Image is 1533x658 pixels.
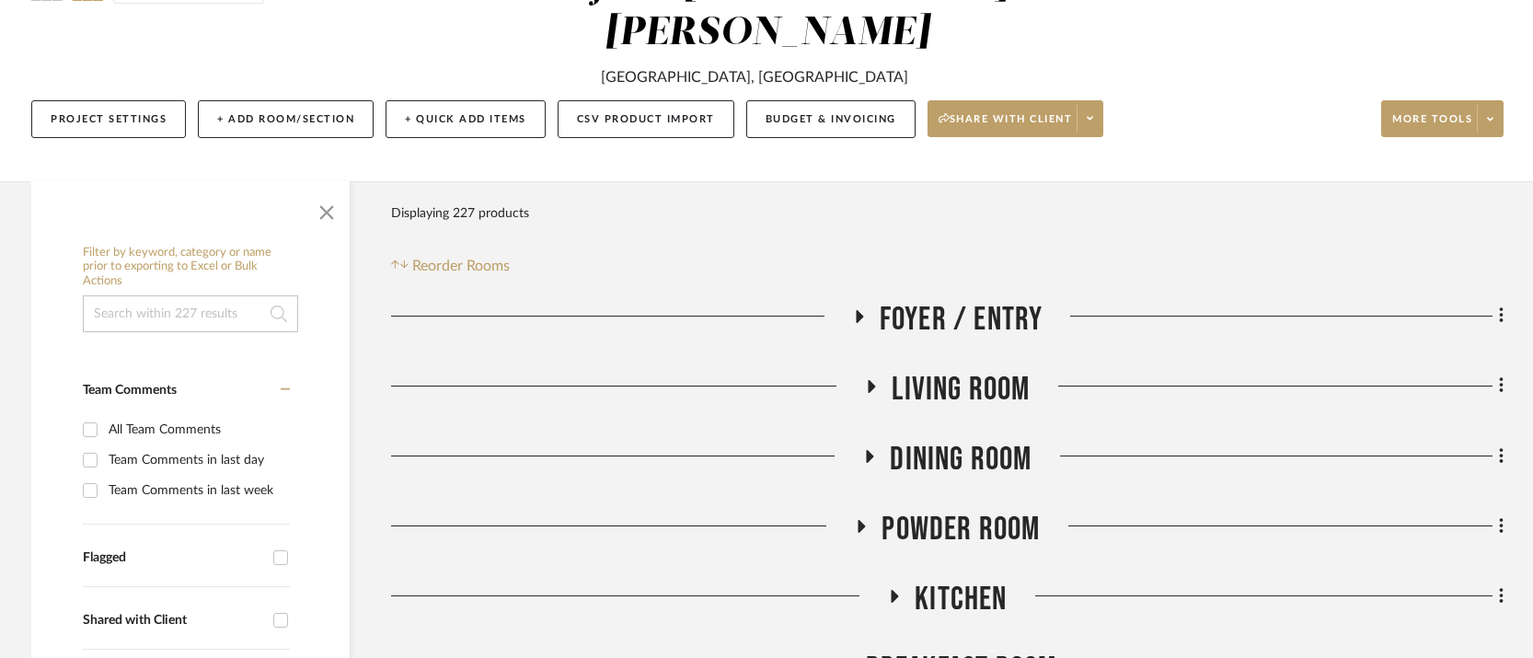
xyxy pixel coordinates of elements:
[746,100,916,138] button: Budget & Invoicing
[890,440,1032,479] span: Dining Room
[386,100,546,138] button: + Quick Add Items
[31,100,186,138] button: Project Settings
[83,550,264,566] div: Flagged
[83,246,298,289] h6: Filter by keyword, category or name prior to exporting to Excel or Bulk Actions
[83,295,298,332] input: Search within 227 results
[882,510,1040,549] span: Powder Room
[558,100,734,138] button: CSV Product Import
[915,580,1007,619] span: Kitchen
[198,100,374,138] button: + Add Room/Section
[601,66,908,88] div: [GEOGRAPHIC_DATA], [GEOGRAPHIC_DATA]
[109,415,285,444] div: All Team Comments
[83,384,177,397] span: Team Comments
[83,613,264,629] div: Shared with Client
[391,195,529,232] div: Displaying 227 products
[928,100,1104,137] button: Share with client
[412,255,510,277] span: Reorder Rooms
[1392,112,1472,140] span: More tools
[308,190,345,227] button: Close
[391,255,510,277] button: Reorder Rooms
[109,445,285,475] div: Team Comments in last day
[109,476,285,505] div: Team Comments in last week
[880,300,1043,340] span: Foyer / Entry
[892,370,1030,410] span: Living Room
[1381,100,1504,137] button: More tools
[939,112,1073,140] span: Share with client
